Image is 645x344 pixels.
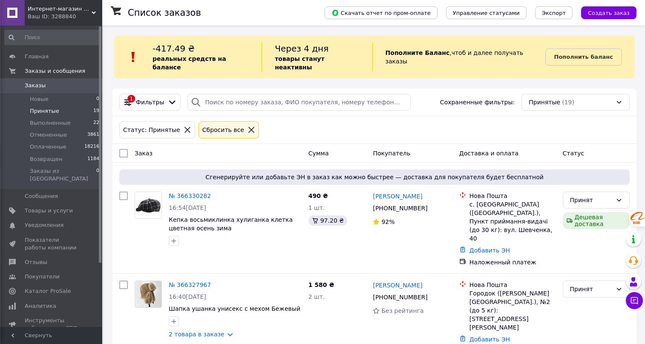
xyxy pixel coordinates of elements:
[25,302,56,310] span: Аналитика
[331,9,431,17] span: Скачать отчет по пром-оплате
[135,192,162,219] a: Фото товару
[135,150,153,157] span: Заказ
[87,155,99,163] span: 1184
[25,273,60,281] span: Покупатели
[308,192,328,199] span: 490 ₴
[93,107,99,115] span: 19
[373,281,422,290] a: [PERSON_NAME]
[535,6,573,19] button: Экспорт
[127,51,140,63] img: :exclamation:
[30,119,71,127] span: Выполненные
[169,305,300,312] a: Шапка ушанка унисекс с мехом Бежевый
[169,216,293,232] a: Кепка восьмиклинка хулиганка клетка цветная осень зима
[28,13,102,20] div: Ваш ID: 3288840
[372,43,545,72] div: , чтоб и далее получать заказы
[469,336,510,343] a: Добавить ЭН
[373,192,422,201] a: [PERSON_NAME]
[373,205,427,212] span: [PHONE_NUMBER]
[25,53,49,60] span: Главная
[25,287,71,295] span: Каталог ProSale
[570,284,612,294] div: Принят
[570,195,612,205] div: Принят
[545,49,622,66] a: Пополнить баланс
[529,98,560,106] span: Принятые
[563,212,630,229] div: Дешевая доставка
[25,192,58,200] span: Сообщения
[440,98,515,106] span: Сохраненные фильтры:
[30,167,96,183] span: Заказы из [GEOGRAPHIC_DATA]
[4,30,100,45] input: Поиск
[135,281,162,308] a: Фото товару
[169,331,225,338] a: 2 товара в заказе
[308,215,347,226] div: 97.20 ₴
[169,204,206,211] span: 16:54[DATE]
[153,43,195,54] span: -417.49 ₴
[275,43,328,54] span: Через 4 дня
[308,281,334,288] span: 1 580 ₴
[563,150,585,157] span: Статус
[381,218,394,225] span: 92%
[135,281,161,307] img: Фото товару
[453,10,520,16] span: Управление статусами
[30,95,49,103] span: Новые
[93,119,99,127] span: 22
[135,192,161,218] img: Фото товару
[84,143,99,151] span: 18216
[588,10,630,16] span: Создать заказ
[96,95,99,103] span: 0
[87,131,99,139] span: 3861
[28,5,92,13] span: Интернет-магазин "Vаріант"
[469,289,556,332] div: Городок ([PERSON_NAME][GEOGRAPHIC_DATA].), №2 (до 5 кг): [STREET_ADDRESS][PERSON_NAME]
[562,99,574,106] span: (19)
[187,94,411,111] input: Поиск по номеру заказа, ФИО покупателя, номеру телефона, Email, номеру накладной
[325,6,438,19] button: Скачать отчет по пром-оплате
[469,281,556,289] div: Нова Пошта
[381,307,423,314] span: Без рейтинга
[386,49,450,56] b: Пополните Баланс
[169,192,211,199] a: № 366330282
[469,258,556,267] div: Наложенный платеж
[373,150,410,157] span: Покупатель
[554,54,613,60] b: Пополнить баланс
[373,294,427,301] span: [PHONE_NUMBER]
[25,258,47,266] span: Отзывы
[153,55,226,71] b: реальных средств на балансе
[446,6,527,19] button: Управление статусами
[581,6,636,19] button: Создать заказ
[30,107,59,115] span: Принятые
[308,293,325,300] span: 2 шт.
[308,150,329,157] span: Сумма
[459,150,518,157] span: Доставка и оплата
[128,8,201,18] h1: Список заказов
[542,10,566,16] span: Экспорт
[469,247,510,254] a: Добавить ЭН
[573,9,636,16] a: Создать заказ
[25,236,79,252] span: Показатели работы компании
[30,131,67,139] span: Отмененные
[30,143,66,151] span: Оплаченные
[275,55,324,71] b: товары станут неактивны
[136,98,164,106] span: Фильтры
[25,317,79,332] span: Инструменты вебмастера и SEO
[469,192,556,200] div: Нова Пошта
[169,293,206,300] span: 16:40[DATE]
[25,82,46,89] span: Заказы
[30,155,62,163] span: Возвращен
[25,67,85,75] span: Заказы и сообщения
[121,125,182,135] div: Статус: Принятые
[169,281,211,288] a: № 366327967
[308,204,325,211] span: 1 шт.
[25,221,63,229] span: Уведомления
[626,292,643,309] button: Чат с покупателем
[25,207,73,215] span: Товары и услуги
[96,167,99,183] span: 0
[469,200,556,243] div: с. [GEOGRAPHIC_DATA] ([GEOGRAPHIC_DATA].), Пункт приймання-видачі (до 30 кг): вул. Шевченка, 40
[201,125,246,135] div: Сбросить все
[123,173,626,181] span: Сгенерируйте или добавьте ЭН в заказ как можно быстрее — доставка для покупателя будет бесплатной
